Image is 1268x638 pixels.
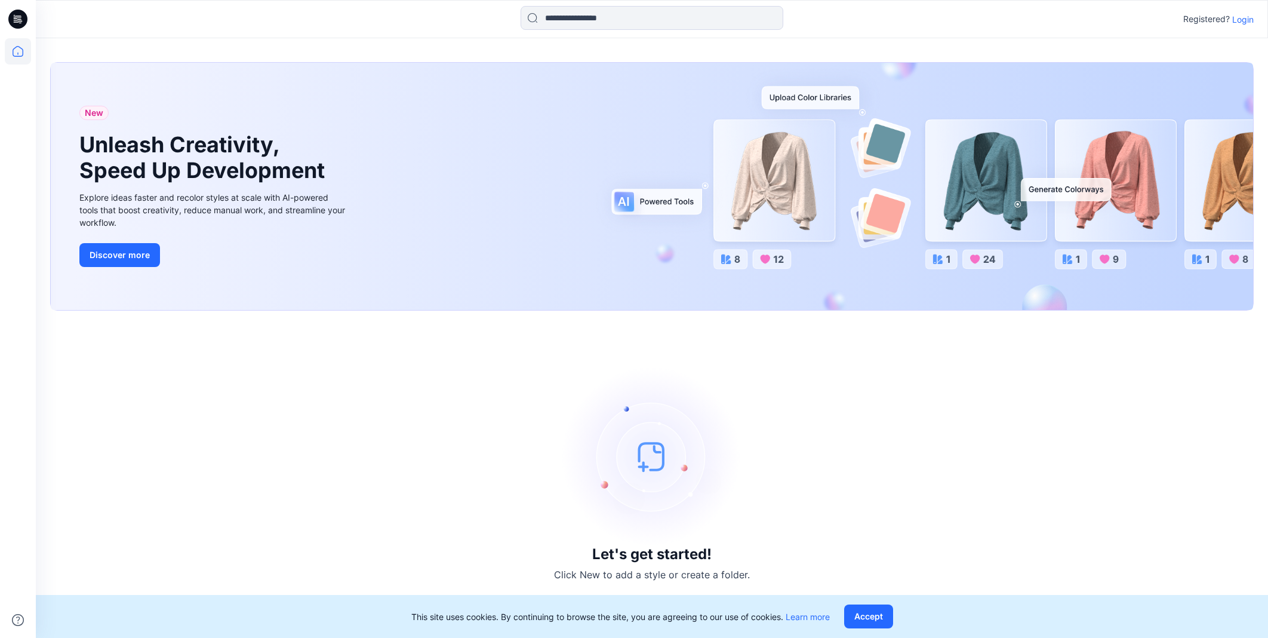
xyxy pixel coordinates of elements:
[1183,12,1230,26] p: Registered?
[1232,13,1254,26] p: Login
[554,568,750,582] p: Click New to add a style or create a folder.
[592,546,712,563] h3: Let's get started!
[85,106,103,120] span: New
[79,191,348,229] div: Explore ideas faster and recolor styles at scale with AI-powered tools that boost creativity, red...
[411,611,830,623] p: This site uses cookies. By continuing to browse the site, you are agreeing to our use of cookies.
[79,243,348,267] a: Discover more
[786,612,830,622] a: Learn more
[79,243,160,267] button: Discover more
[844,605,893,628] button: Accept
[562,367,741,546] img: empty-state-image.svg
[79,132,330,183] h1: Unleash Creativity, Speed Up Development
